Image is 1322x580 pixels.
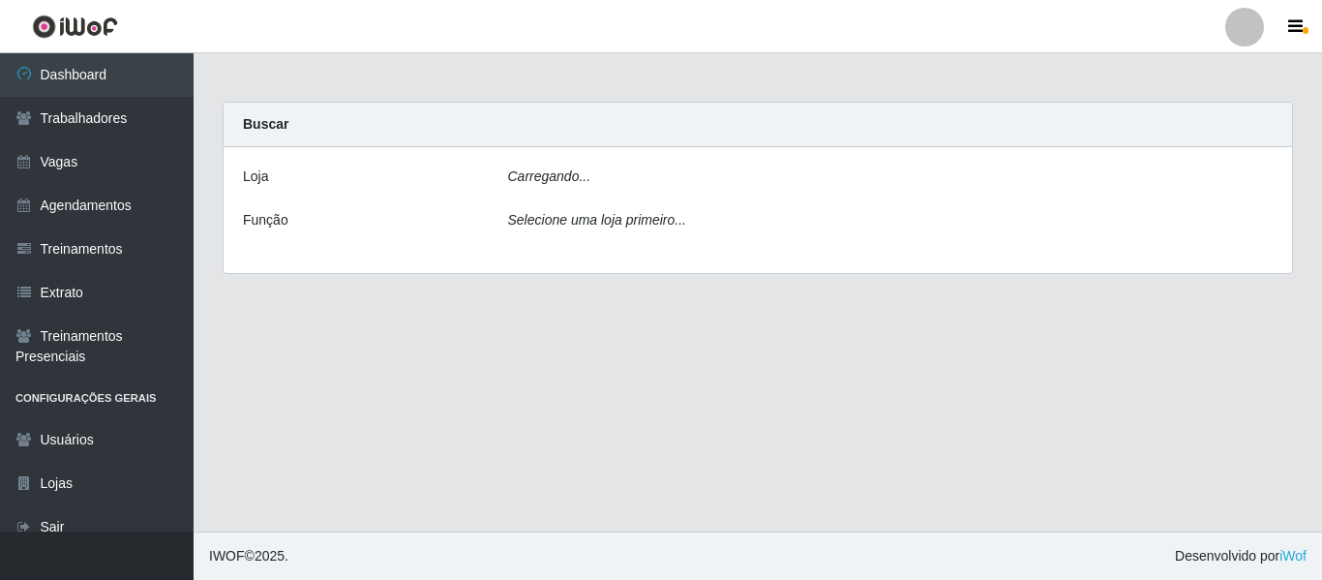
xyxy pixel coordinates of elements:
strong: Buscar [243,116,288,132]
a: iWof [1279,548,1307,564]
span: IWOF [209,548,245,564]
span: © 2025 . [209,546,288,566]
img: CoreUI Logo [32,15,118,39]
i: Selecione uma loja primeiro... [508,212,686,228]
label: Loja [243,167,268,187]
i: Carregando... [508,168,591,184]
span: Desenvolvido por [1175,546,1307,566]
label: Função [243,210,288,230]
